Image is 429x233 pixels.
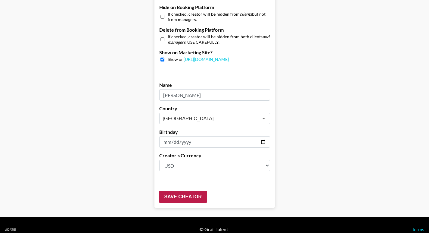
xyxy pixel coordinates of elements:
[240,11,252,17] em: clients
[159,4,270,10] label: Hide on Booking Platform
[159,105,270,112] label: Country
[159,49,270,55] label: Show on Marketing Site?
[168,57,229,62] span: Show on
[168,11,270,22] span: If checked, creator will be hidden from but not from managers.
[159,82,270,88] label: Name
[168,34,270,45] span: If checked, creator will be hidden from both clients . USE CAREFULLY.
[159,191,207,203] input: Save Creator
[159,129,270,135] label: Birthday
[412,226,424,232] a: Terms
[168,34,269,45] em: and managers
[184,57,229,62] a: [URL][DOMAIN_NAME]
[159,27,270,33] label: Delete from Booking Platform
[5,228,16,231] div: v [DATE]
[200,226,228,232] div: © Grail Talent
[159,153,270,159] label: Creator's Currency
[260,114,268,123] button: Open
